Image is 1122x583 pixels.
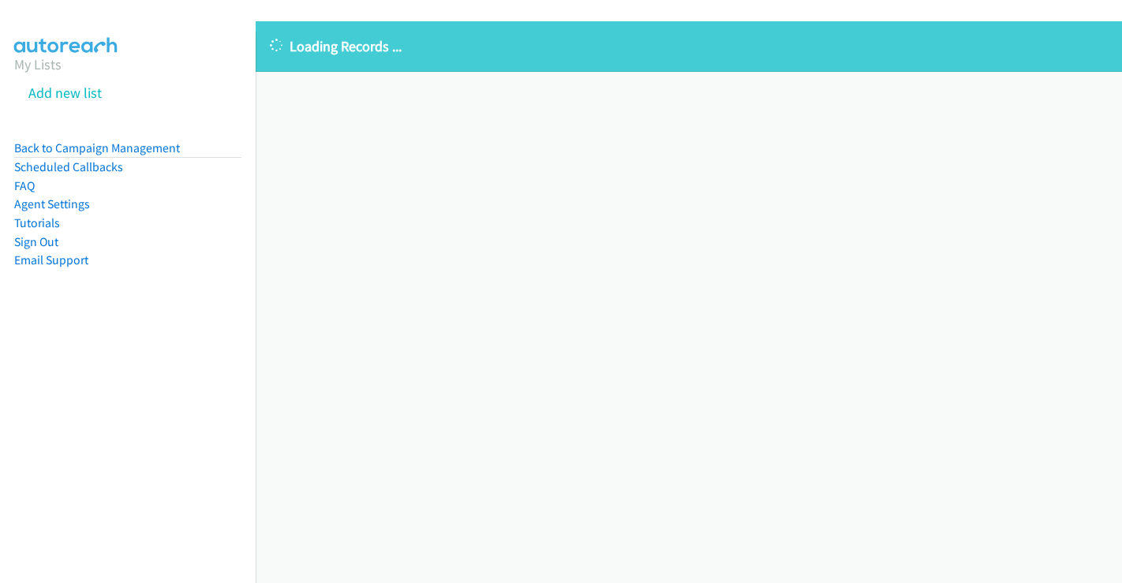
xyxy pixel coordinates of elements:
[14,178,35,193] a: FAQ
[14,159,123,174] a: Scheduled Callbacks
[14,140,180,155] a: Back to Campaign Management
[14,252,88,267] a: Email Support
[270,36,1108,57] p: Loading Records ...
[14,234,58,249] a: Sign Out
[14,55,62,73] a: My Lists
[14,196,90,211] a: Agent Settings
[28,84,102,102] a: Add new list
[14,215,60,230] a: Tutorials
